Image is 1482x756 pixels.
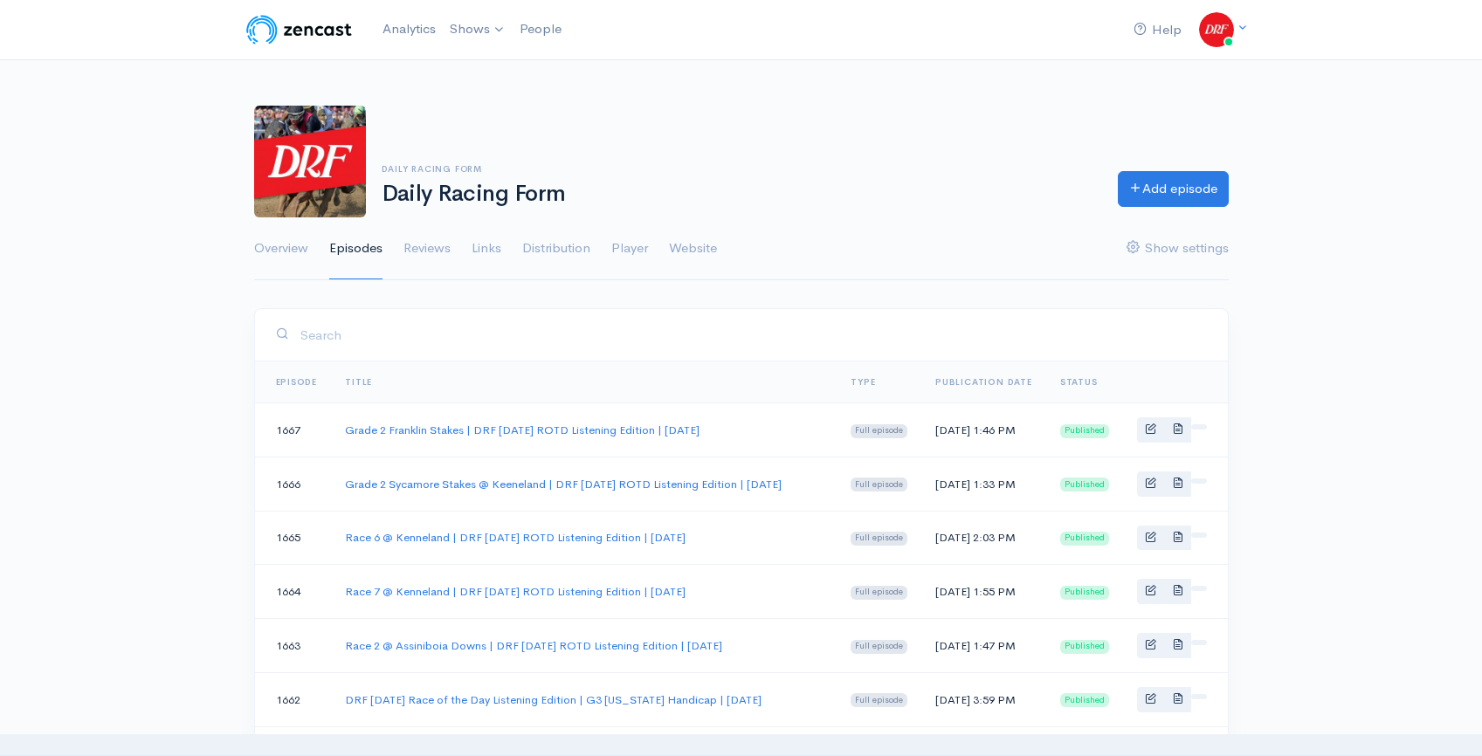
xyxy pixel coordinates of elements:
input: Search [300,317,1207,353]
div: Basic example [1137,471,1207,497]
a: Player [611,217,648,280]
a: Show settings [1127,217,1229,280]
img: ZenCast Logo [244,12,355,47]
a: Analytics [376,10,443,48]
iframe: gist-messenger-bubble-iframe [1423,697,1465,739]
td: 1667 [255,403,332,457]
a: Episode [276,376,318,388]
span: Full episode [851,424,907,438]
a: Help [1127,11,1189,49]
span: Full episode [851,532,907,546]
a: Links [472,217,501,280]
a: Episodes [329,217,383,280]
td: [DATE] 1:55 PM [921,565,1046,619]
td: [DATE] 3:59 PM [921,672,1046,726]
span: Published [1060,424,1109,438]
div: Basic example [1137,417,1207,443]
td: 1662 [255,672,332,726]
td: [DATE] 1:46 PM [921,403,1046,457]
h1: Daily Racing Form [382,182,1097,207]
div: Basic example [1137,633,1207,658]
span: Full episode [851,478,907,491]
a: Type [851,376,875,388]
span: Full episode [851,586,907,600]
span: Full episode [851,640,907,654]
a: Publication date [935,376,1032,388]
a: Add episode [1118,171,1229,207]
a: Title [345,376,372,388]
div: Basic example [1137,687,1207,712]
img: ... [1199,12,1234,47]
h6: Daily Racing Form [382,164,1097,174]
a: Website [669,217,717,280]
div: Basic example [1137,526,1207,551]
td: 1666 [255,457,332,511]
td: [DATE] 1:33 PM [921,457,1046,511]
a: DRF [DATE] Race of the Day Listening Edition | G3 [US_STATE] Handicap | [DATE] [345,692,762,707]
a: Overview [254,217,308,280]
span: Published [1060,693,1109,707]
td: [DATE] 2:03 PM [921,511,1046,565]
td: 1664 [255,565,332,619]
span: Full episode [851,693,907,707]
div: Basic example [1137,579,1207,604]
a: Race 7 @ Kenneland | DRF [DATE] ROTD Listening Edition | [DATE] [345,584,686,599]
td: [DATE] 1:47 PM [921,619,1046,673]
a: Grade 2 Sycamore Stakes @ Keeneland | DRF [DATE] ROTD Listening Edition | [DATE] [345,477,782,491]
span: Published [1060,586,1109,600]
span: Published [1060,640,1109,654]
a: Shows [443,10,513,49]
a: Grade 2 Franklin Stakes | DRF [DATE] ROTD Listening Edition | [DATE] [345,423,700,437]
td: 1665 [255,511,332,565]
a: Reviews [403,217,451,280]
span: Published [1060,478,1109,491]
a: Race 2 @ Assiniboia Downs | DRF [DATE] ROTD Listening Edition | [DATE] [345,638,722,653]
span: Published [1060,532,1109,546]
a: Distribution [522,217,590,280]
td: 1663 [255,619,332,673]
span: Status [1060,376,1098,388]
a: People [513,10,569,48]
a: Race 6 @ Kenneland | DRF [DATE] ROTD Listening Edition | [DATE] [345,530,686,545]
